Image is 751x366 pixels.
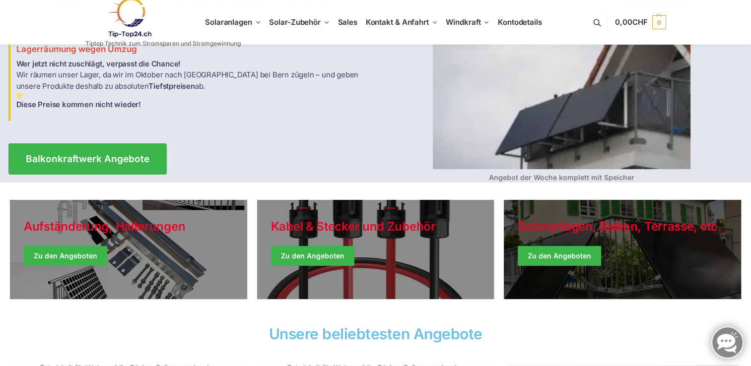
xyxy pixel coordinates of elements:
h3: Lagerräumung wegen Umzug [16,35,370,56]
span: Solaranlagen [205,17,252,27]
a: Holiday Style [10,200,247,299]
a: Holiday Style [257,200,494,299]
p: Wir räumen unser Lager, da wir im Oktober nach [GEOGRAPHIC_DATA] bei Bern zügeln – und geben unse... [16,59,370,111]
span: CHF [632,17,648,27]
a: Winter Jackets [504,200,741,299]
a: 0,00CHF 0 [615,7,666,37]
span: Sales [338,17,358,27]
h2: Unsere beliebtesten Angebote [8,326,743,341]
span: Kontakt & Anfahrt [366,17,429,27]
p: Tiptop Technik zum Stromsparen und Stromgewinnung [85,41,241,47]
strong: Wer jetzt nicht zuschlägt, verpasst die Chance! [16,59,181,68]
span: Balkonkraftwerk Angebote [26,154,149,164]
strong: Diese Preise kommen nicht wieder! [16,100,141,109]
strong: Tiefstpreisen [148,81,195,91]
span: Solar-Zubehör [269,17,321,27]
strong: Angebot der Woche komplett mit Speicher [489,173,634,182]
span: Kontodetails [498,17,542,27]
span: 0 [652,15,666,29]
img: Balkon-Terrassen-Kraftwerke 3 [16,92,24,99]
span: 0,00 [615,17,647,27]
span: Windkraft [446,17,480,27]
a: Balkonkraftwerk Angebote [8,143,167,175]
